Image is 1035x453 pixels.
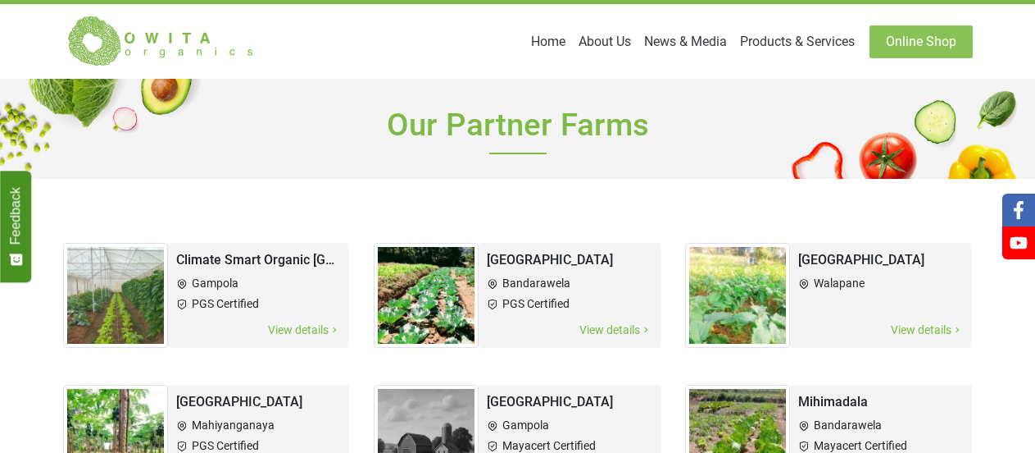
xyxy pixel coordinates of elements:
[487,417,652,434] li: Gampola
[685,243,790,348] img: Walapane Farm
[798,275,964,292] li: Walapane
[798,417,964,434] li: Bandarawela
[176,275,342,292] li: Gampola
[890,321,964,340] span: View details
[176,251,342,269] h2: Climate Smart Organic [GEOGRAPHIC_DATA]
[572,25,638,58] a: About Us
[487,393,652,411] h2: [GEOGRAPHIC_DATA]
[176,393,342,411] h2: [GEOGRAPHIC_DATA]
[63,15,260,68] img: Owita Organics Logo
[798,251,964,269] h2: [GEOGRAPHIC_DATA]
[579,321,652,340] span: View details
[733,25,861,58] a: Products & Services
[869,25,973,58] a: Online Shop
[685,218,972,360] a: Walapane Farm[GEOGRAPHIC_DATA]WalapaneView details
[63,79,973,179] h1: Our Partner Farms
[374,243,479,348] img: Bandarawela Farm
[374,218,660,360] a: Bandarawela Farm[GEOGRAPHIC_DATA]BandarawelaPGS CertifiedView details
[176,295,342,313] li: PGS Certified
[798,393,964,411] h2: Mihimadala
[63,243,168,348] img: Climate Smart Organic Agri Park
[524,25,572,58] a: Home
[487,295,652,313] li: PGS Certified
[638,25,733,58] a: News & Media
[63,218,350,360] a: Climate Smart Organic Agri ParkClimate Smart Organic [GEOGRAPHIC_DATA]GampolaPGS CertifiedView de...
[487,275,652,292] li: Bandarawela
[487,251,652,269] h2: [GEOGRAPHIC_DATA]
[267,321,341,340] span: View details
[176,417,342,434] li: Mahiyanganaya
[8,187,23,245] span: Feedback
